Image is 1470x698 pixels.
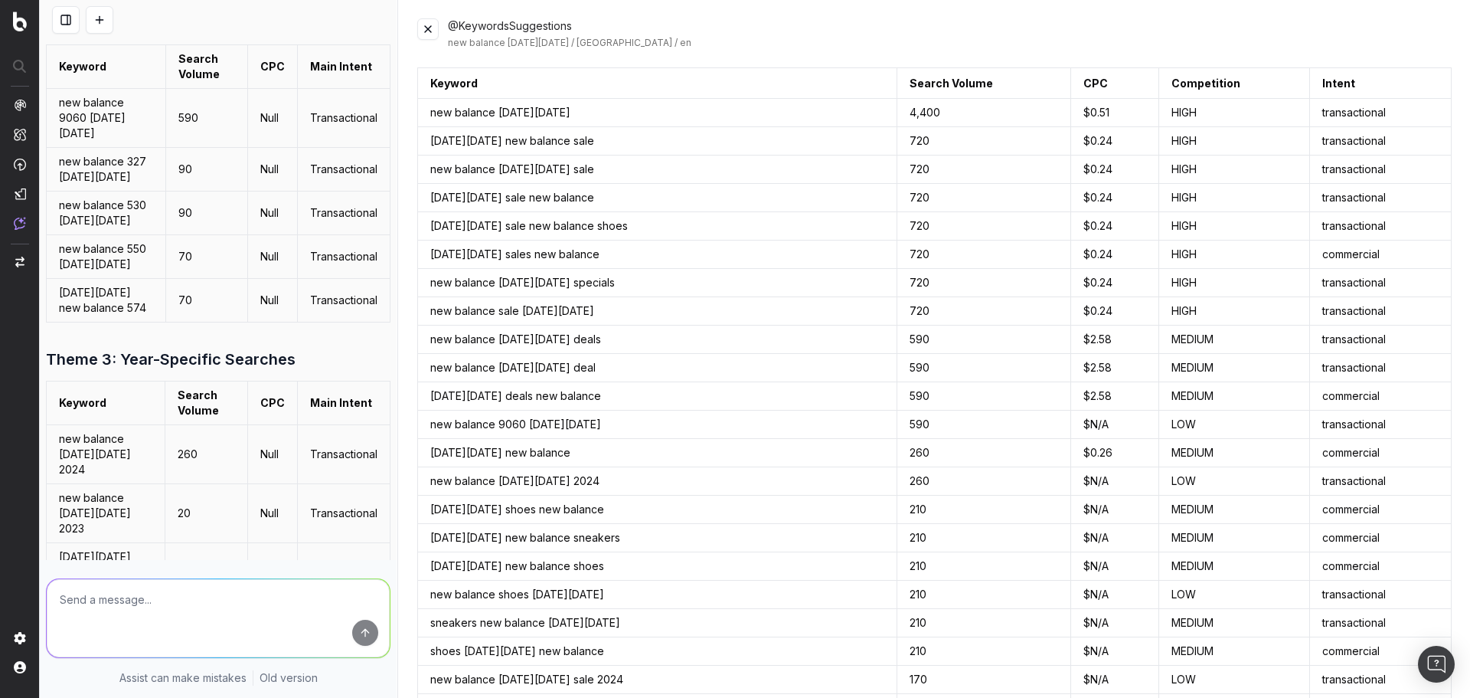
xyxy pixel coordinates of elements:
[1071,382,1159,411] td: $ 2.58
[1071,184,1159,212] td: $ 0.24
[1071,127,1159,156] td: $ 0.24
[897,212,1071,241] td: 720
[1159,68,1309,99] th: Competition
[897,581,1071,609] td: 210
[418,212,897,241] td: [DATE][DATE] sale new balance shoes
[47,192,166,235] td: new balance 530 [DATE][DATE]
[298,235,390,279] td: Transactional
[1071,99,1159,127] td: $ 0.51
[1071,68,1159,99] th: CPC
[1159,609,1309,637] td: MEDIUM
[418,439,897,467] td: [DATE][DATE] new balance
[260,670,318,686] a: Old version
[418,241,897,269] td: [DATE][DATE] sales new balance
[897,241,1071,269] td: 720
[248,279,298,323] td: Null
[13,11,27,31] img: Botify logo
[418,354,897,382] td: new balance [DATE][DATE] deal
[1309,127,1451,156] td: transactional
[1159,382,1309,411] td: MEDIUM
[1071,524,1159,552] td: $ N/A
[418,552,897,581] td: [DATE][DATE] new balance shoes
[418,297,897,326] td: new balance sale [DATE][DATE]
[1309,496,1451,524] td: commercial
[897,99,1071,127] td: 4,400
[1159,156,1309,184] td: HIGH
[165,192,248,235] td: 90
[1309,439,1451,467] td: commercial
[1071,269,1159,297] td: $ 0.24
[418,637,897,666] td: shoes [DATE][DATE] new balance
[1159,269,1309,297] td: HIGH
[14,128,26,141] img: Intelligence
[448,37,1452,49] div: new balance [DATE][DATE] / [GEOGRAPHIC_DATA] / en
[1309,609,1451,637] td: transactional
[165,279,248,323] td: 70
[418,524,897,552] td: [DATE][DATE] new balance sneakers
[1071,552,1159,581] td: $ N/A
[1159,127,1309,156] td: HIGH
[248,45,298,89] td: CPC
[298,45,390,89] td: Main Intent
[47,484,165,543] td: new balance [DATE][DATE] 2023
[1309,184,1451,212] td: transactional
[14,661,26,673] img: My account
[1159,297,1309,326] td: HIGH
[897,439,1071,467] td: 260
[1159,326,1309,354] td: MEDIUM
[1071,156,1159,184] td: $ 0.24
[1309,467,1451,496] td: transactional
[47,279,166,323] td: [DATE][DATE] new balance 574
[418,127,897,156] td: [DATE][DATE] new balance sale
[1159,212,1309,241] td: HIGH
[418,609,897,637] td: sneakers new balance [DATE][DATE]
[248,425,298,484] td: Null
[1159,524,1309,552] td: MEDIUM
[248,148,298,192] td: Null
[1159,354,1309,382] td: MEDIUM
[418,68,897,99] th: Keyword
[418,269,897,297] td: new balance [DATE][DATE] specials
[298,192,390,235] td: Transactional
[897,609,1071,637] td: 210
[418,156,897,184] td: new balance [DATE][DATE] sale
[1159,411,1309,439] td: LOW
[47,382,165,425] td: Keyword
[448,18,1452,49] div: @KeywordsSuggestions
[15,257,24,267] img: Switch project
[897,326,1071,354] td: 590
[1309,411,1451,439] td: transactional
[1309,326,1451,354] td: transactional
[1309,269,1451,297] td: transactional
[1159,184,1309,212] td: HIGH
[897,127,1071,156] td: 720
[165,45,248,89] td: Search Volume
[14,188,26,200] img: Studio
[47,148,166,192] td: new balance 327 [DATE][DATE]
[897,524,1071,552] td: 210
[1071,439,1159,467] td: $ 0.26
[418,411,897,439] td: new balance 9060 [DATE][DATE]
[897,382,1071,411] td: 590
[1309,524,1451,552] td: commercial
[248,543,298,587] td: Null
[1159,496,1309,524] td: MEDIUM
[897,156,1071,184] td: 720
[1309,212,1451,241] td: transactional
[248,235,298,279] td: Null
[165,425,248,484] td: 260
[1071,411,1159,439] td: $ N/A
[1309,354,1451,382] td: transactional
[1309,382,1451,411] td: commercial
[46,347,390,372] h3: Theme 3: Year-Specific Searches
[1309,297,1451,326] td: transactional
[897,467,1071,496] td: 260
[1309,552,1451,581] td: commercial
[1071,467,1159,496] td: $ N/A
[1418,646,1455,683] div: Open Intercom Messenger
[248,484,298,543] td: Null
[14,99,26,111] img: Analytics
[1159,552,1309,581] td: MEDIUM
[1071,666,1159,694] td: $ N/A
[1159,467,1309,496] td: LOW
